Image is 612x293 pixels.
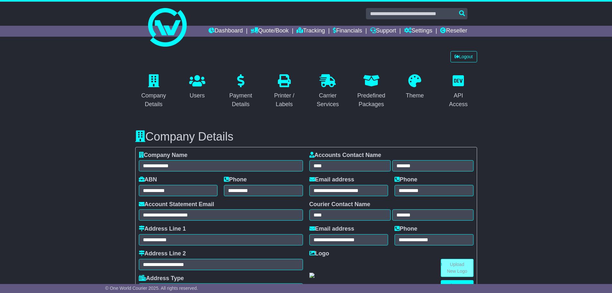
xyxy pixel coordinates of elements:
[139,176,157,183] label: ABN
[139,152,188,159] label: Company Name
[185,72,209,102] a: Users
[139,91,168,109] div: Company Details
[406,91,424,100] div: Theme
[309,152,381,159] label: Accounts Contact Name
[309,225,354,233] label: Email address
[135,72,173,111] a: Company Details
[441,280,474,291] a: Delete Logo
[357,91,386,109] div: Predefined Packages
[139,201,214,208] label: Account Statement Email
[135,130,477,143] h3: Company Details
[266,72,303,111] a: Printer / Labels
[297,26,325,37] a: Tracking
[139,225,186,233] label: Address Line 1
[404,26,432,37] a: Settings
[222,72,260,111] a: Payment Details
[208,26,243,37] a: Dashboard
[226,91,255,109] div: Payment Details
[444,91,473,109] div: API Access
[309,72,347,111] a: Carrier Services
[441,259,474,277] a: Upload New Logo
[370,26,396,37] a: Support
[309,201,370,208] label: Courier Contact Name
[440,72,477,111] a: API Access
[270,91,299,109] div: Printer / Labels
[139,275,184,282] label: Address Type
[309,176,354,183] label: Email address
[395,176,417,183] label: Phone
[395,225,417,233] label: Phone
[309,250,329,257] label: Logo
[105,286,198,291] span: © One World Courier 2025. All rights reserved.
[314,91,342,109] div: Carrier Services
[224,176,247,183] label: Phone
[450,51,477,62] a: Logout
[353,72,390,111] a: Predefined Packages
[251,26,288,37] a: Quote/Book
[440,26,467,37] a: Reseller
[139,250,186,257] label: Address Line 2
[189,91,205,100] div: Users
[309,273,315,278] img: GetCustomerLogo
[333,26,362,37] a: Financials
[402,72,428,102] a: Theme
